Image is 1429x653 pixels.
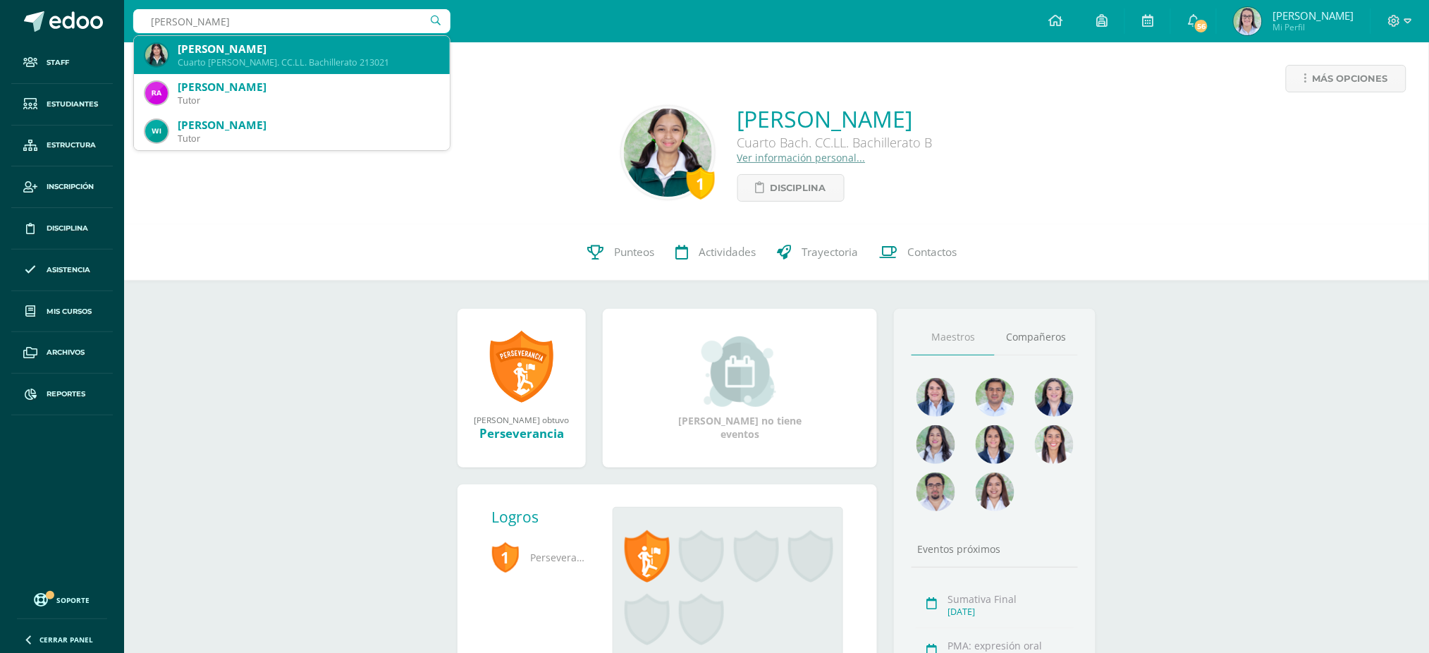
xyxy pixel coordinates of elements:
[687,167,715,200] div: 1
[912,319,995,355] a: Maestros
[1286,65,1406,92] a: Más opciones
[916,378,955,417] img: 4477f7ca9110c21fc6bc39c35d56baaa.png
[624,109,712,197] img: 32eaacad792411dc0c8f4db56f56f08f.png
[47,389,85,400] span: Reportes
[491,507,601,527] div: Logros
[145,44,168,66] img: 21108581607b6d5061efb69e6019ddd7.png
[802,245,859,260] span: Trayectoria
[491,541,520,573] span: 1
[666,224,767,281] a: Actividades
[178,42,438,56] div: [PERSON_NAME]
[178,94,438,106] div: Tutor
[908,245,957,260] span: Contactos
[1234,7,1262,35] img: 04502d3ebb6155621d07acff4f663ff2.png
[47,181,94,193] span: Inscripción
[1272,8,1354,23] span: [PERSON_NAME]
[916,425,955,464] img: 1934cc27df4ca65fd091d7882280e9dd.png
[11,374,113,415] a: Reportes
[771,175,826,201] span: Disciplina
[11,291,113,333] a: Mis cursos
[11,208,113,250] a: Disciplina
[178,118,438,133] div: [PERSON_NAME]
[47,57,69,68] span: Staff
[472,425,572,441] div: Perseverancia
[947,606,1074,618] div: [DATE]
[47,264,90,276] span: Asistencia
[699,245,756,260] span: Actividades
[1272,21,1354,33] span: Mi Perfil
[47,347,85,358] span: Archivos
[47,99,98,110] span: Estudiantes
[615,245,655,260] span: Punteos
[869,224,968,281] a: Contactos
[737,104,933,134] a: [PERSON_NAME]
[1313,66,1388,92] span: Más opciones
[472,414,572,425] div: [PERSON_NAME] obtuvo
[976,472,1014,511] img: 1be4a43e63524e8157c558615cd4c825.png
[178,56,438,68] div: Cuarto [PERSON_NAME]. CC.LL. Bachillerato 213021
[11,166,113,208] a: Inscripción
[47,223,88,234] span: Disciplina
[47,140,96,151] span: Estructura
[947,639,1074,652] div: PMA: expresión oral
[767,224,869,281] a: Trayectoria
[11,84,113,126] a: Estudiantes
[178,80,438,94] div: [PERSON_NAME]
[178,133,438,145] div: Tutor
[47,306,92,317] span: Mis cursos
[11,42,113,84] a: Staff
[737,151,866,164] a: Ver información personal...
[947,592,1074,606] div: Sumativa Final
[57,595,90,605] span: Soporte
[1035,378,1074,417] img: 468d0cd9ecfcbce804e3ccd48d13f1ad.png
[11,250,113,291] a: Asistencia
[670,336,811,441] div: [PERSON_NAME] no tiene eventos
[17,590,107,609] a: Soporte
[737,174,845,202] a: Disciplina
[912,542,1078,556] div: Eventos próximos
[145,120,168,142] img: 834770d20a263f09137bc702aa3b2f2a.png
[11,332,113,374] a: Archivos
[133,9,450,33] input: Busca un usuario...
[491,538,590,577] span: Perseverancia
[1035,425,1074,464] img: 38d188cc98c34aa903096de2d1c9671e.png
[976,378,1014,417] img: 1e7bfa517bf798cc96a9d855bf172288.png
[976,425,1014,464] img: d4e0c534ae446c0d00535d3bb96704e9.png
[145,82,168,104] img: 8cec0d52aaaaa0b0e85b21e333aaca0e.png
[916,472,955,511] img: d7e1be39c7a5a7a89cfb5608a6c66141.png
[39,635,93,645] span: Cerrar panel
[577,224,666,281] a: Punteos
[737,134,933,151] div: Cuarto Bach. CC.LL. Bachillerato B
[11,126,113,167] a: Estructura
[1194,18,1209,34] span: 56
[701,336,778,407] img: event_small.png
[995,319,1078,355] a: Compañeros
